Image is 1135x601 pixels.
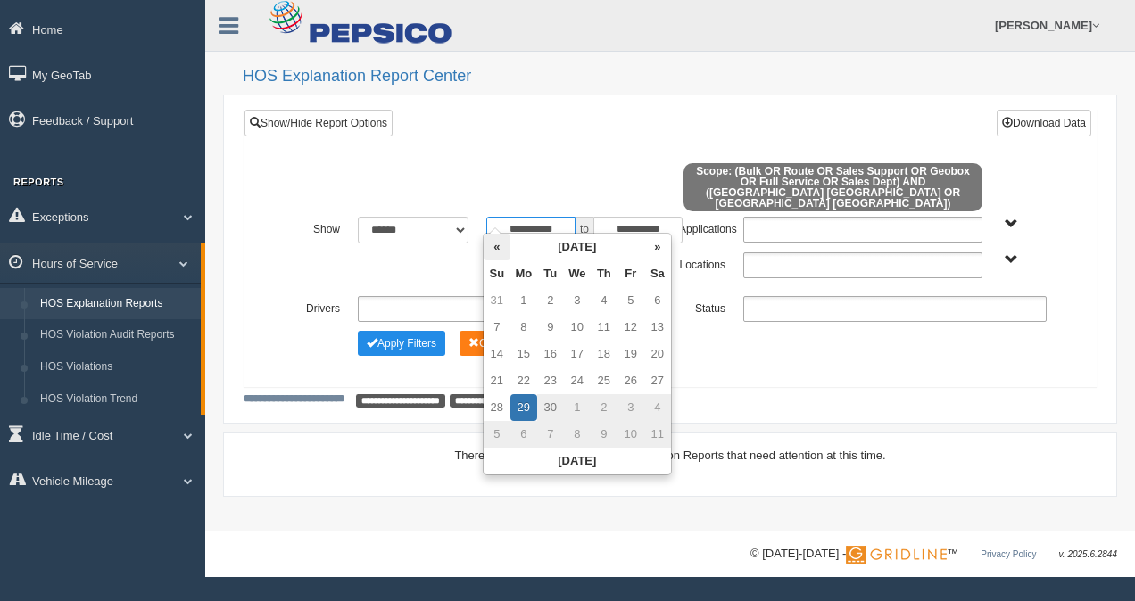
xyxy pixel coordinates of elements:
label: Drivers [285,296,349,317]
button: Change Filter Options [358,331,445,356]
td: 21 [484,367,510,394]
td: 26 [617,367,644,394]
td: 10 [617,421,644,448]
td: 31 [484,287,510,314]
td: 6 [510,421,537,448]
a: HOS Violation Audit Reports [32,319,201,351]
td: 9 [537,314,564,341]
td: 2 [591,394,617,421]
th: « [484,234,510,260]
span: v. 2025.6.2844 [1059,549,1117,559]
td: 18 [591,341,617,367]
td: 9 [591,421,617,448]
span: Scope: (Bulk OR Route OR Sales Support OR Geobox OR Full Service OR Sales Dept) AND ([GEOGRAPHIC_... [683,163,982,211]
td: 28 [484,394,510,421]
button: Change Filter Options [460,331,546,356]
td: 29 [510,394,537,421]
th: We [564,260,591,287]
td: 11 [591,314,617,341]
a: HOS Explanation Reports [32,288,201,320]
button: Download Data [997,110,1091,136]
td: 30 [537,394,564,421]
label: Applications [670,217,734,238]
label: Locations [670,252,734,274]
th: » [644,234,671,260]
td: 19 [617,341,644,367]
a: HOS Violations [32,351,201,383]
td: 17 [564,341,591,367]
td: 7 [537,421,564,448]
td: 7 [484,314,510,341]
a: Show/Hide Report Options [244,110,393,136]
th: Tu [537,260,564,287]
td: 13 [644,314,671,341]
td: 16 [537,341,564,367]
td: 14 [484,341,510,367]
th: Su [484,260,510,287]
div: © [DATE]-[DATE] - ™ [750,545,1117,564]
th: Sa [644,260,671,287]
td: 3 [564,287,591,314]
td: 5 [617,287,644,314]
td: 25 [591,367,617,394]
th: [DATE] [484,448,671,474]
a: Privacy Policy [981,549,1036,559]
td: 23 [537,367,564,394]
th: Th [591,260,617,287]
td: 2 [537,287,564,314]
td: 27 [644,367,671,394]
td: 10 [564,314,591,341]
label: Status [670,296,734,317]
th: [DATE] [510,234,644,260]
th: Fr [617,260,644,287]
h2: HOS Explanation Report Center [243,68,1117,86]
td: 4 [591,287,617,314]
span: to [576,217,593,243]
td: 20 [644,341,671,367]
td: 8 [510,314,537,341]
td: 6 [644,287,671,314]
a: HOS Violation Trend [32,383,201,416]
td: 1 [564,394,591,421]
td: 4 [644,394,671,421]
td: 3 [617,394,644,421]
td: 5 [484,421,510,448]
th: Mo [510,260,537,287]
td: 15 [510,341,537,367]
td: 11 [644,421,671,448]
td: 22 [510,367,537,394]
td: 12 [617,314,644,341]
div: There are no HOS Violations or Explanation Reports that need attention at this time. [244,447,1097,464]
img: Gridline [846,546,947,564]
td: 8 [564,421,591,448]
td: 1 [510,287,537,314]
label: Show [285,217,349,238]
td: 24 [564,367,591,394]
